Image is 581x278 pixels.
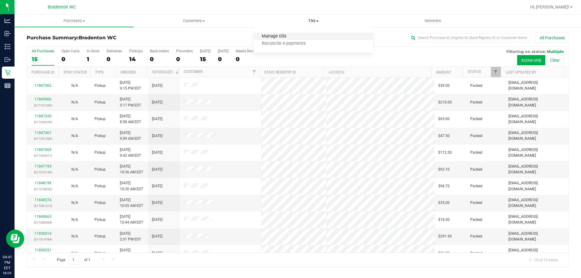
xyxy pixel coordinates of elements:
span: [DATE] [152,250,162,256]
div: Needs Review [236,49,258,53]
span: Not Applicable [71,100,78,104]
a: Last Updated By [506,70,536,74]
p: (317251299) [31,136,55,142]
p: (317265471) [31,153,55,159]
span: Bradenton WC [79,35,117,41]
span: $39.00 [438,83,450,89]
input: Search Purchase ID, Original ID, State Registry ID or Customer Name... [409,33,530,42]
span: [DATE] [152,167,162,172]
span: $35.00 [438,200,450,206]
button: N/A [71,116,78,122]
span: [DATE] 10:36 AM EDT [120,164,143,175]
span: Page of 1 [52,255,95,265]
a: 11848274 [34,198,51,202]
span: [DATE] 9:42 AM EDT [120,147,141,159]
span: [EMAIL_ADDRESS][DOMAIN_NAME] [508,231,565,242]
span: Not Applicable [71,167,78,172]
span: [DATE] 9:15 PM EDT [120,80,141,91]
span: [EMAIL_ADDRESS][DOMAIN_NAME] [508,197,565,209]
p: (317278922) [31,186,55,192]
a: 11848199 [34,181,51,185]
button: N/A [71,200,78,206]
p: 08/26 [3,271,12,275]
div: 15 [200,56,211,63]
div: In Store [87,49,99,53]
button: N/A [71,183,78,189]
span: Pickup [94,83,106,89]
div: 0 [236,56,258,63]
div: 14 [129,56,143,63]
span: Not Applicable [71,150,78,155]
span: [DATE] 8:58 AM EDT [120,113,141,125]
button: N/A [71,250,78,256]
p: (317289008) [31,220,55,225]
button: N/A [71,150,78,155]
span: [DATE] [152,116,162,122]
span: Pickup [94,100,106,105]
span: [DATE] [152,183,162,189]
a: 11845966 [34,97,51,101]
span: Customers [134,18,253,24]
span: [DATE] [152,100,162,105]
p: 04:41 PM EDT [3,254,12,271]
span: Pickup [94,250,106,256]
div: All Purchases [32,49,54,53]
span: [DATE] [152,133,162,139]
span: [DATE] 9:09 AM EDT [120,130,141,142]
span: Reconcile e-payments [254,41,314,46]
a: Filter [249,67,259,77]
button: N/A [71,133,78,139]
p: (317281315) [31,203,55,209]
input: 1 [69,255,80,265]
span: [EMAIL_ADDRESS][DOMAIN_NAME] [508,147,565,159]
a: 11847362 [34,83,51,88]
span: Pickup [94,150,106,155]
inline-svg: Reports [5,83,11,89]
div: 0 [218,56,228,63]
div: PickUps [129,49,143,53]
span: Not Applicable [71,217,78,222]
p: (317191250) [31,103,55,108]
a: Status [468,70,481,74]
inline-svg: Retail [5,70,11,76]
div: Back-orders [150,49,169,53]
span: [DATE] 2:00 PM EDT [120,247,141,259]
span: $291.90 [438,234,452,239]
a: Sync Status [64,70,87,74]
span: $47.50 [438,133,450,139]
a: Type [95,70,104,74]
span: Pickup [94,116,106,122]
a: Purchases [15,15,134,27]
span: [EMAIL_ADDRESS][DOMAIN_NAME] [508,130,565,142]
a: State Registry ID [264,70,296,74]
span: $94.70 [438,183,450,189]
span: [DATE] 10:05 AM EDT [120,197,143,209]
inline-svg: Analytics [5,18,11,24]
a: Customer [184,70,202,74]
span: Pickup [94,133,106,139]
span: [EMAIL_ADDRESS][DOMAIN_NAME] [508,180,565,192]
a: 11847795 [34,164,51,168]
a: Ordered [120,70,136,74]
span: [EMAIL_ADDRESS][DOMAIN_NAME] [508,214,565,225]
span: [DATE] 2:01 PM EDT [120,231,141,242]
span: Packed [470,167,482,172]
span: [DATE] [152,83,162,89]
span: [DATE] [152,200,162,206]
div: 0 [150,56,169,63]
span: Packed [470,200,482,206]
span: Packed [470,250,482,256]
span: Not Applicable [71,234,78,238]
span: Pickup [94,234,106,239]
span: Packed [470,234,482,239]
span: Multiple [547,49,564,54]
span: $210.00 [438,100,452,105]
div: 15 [32,56,54,63]
a: 11850014 [34,231,51,236]
span: $65.00 [438,116,450,122]
a: Deliveries [373,15,493,27]
span: 1 - 15 of 15 items [524,255,563,264]
span: [DATE] [152,150,162,155]
p: (317233059) [31,119,55,125]
button: Clear [546,55,564,65]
